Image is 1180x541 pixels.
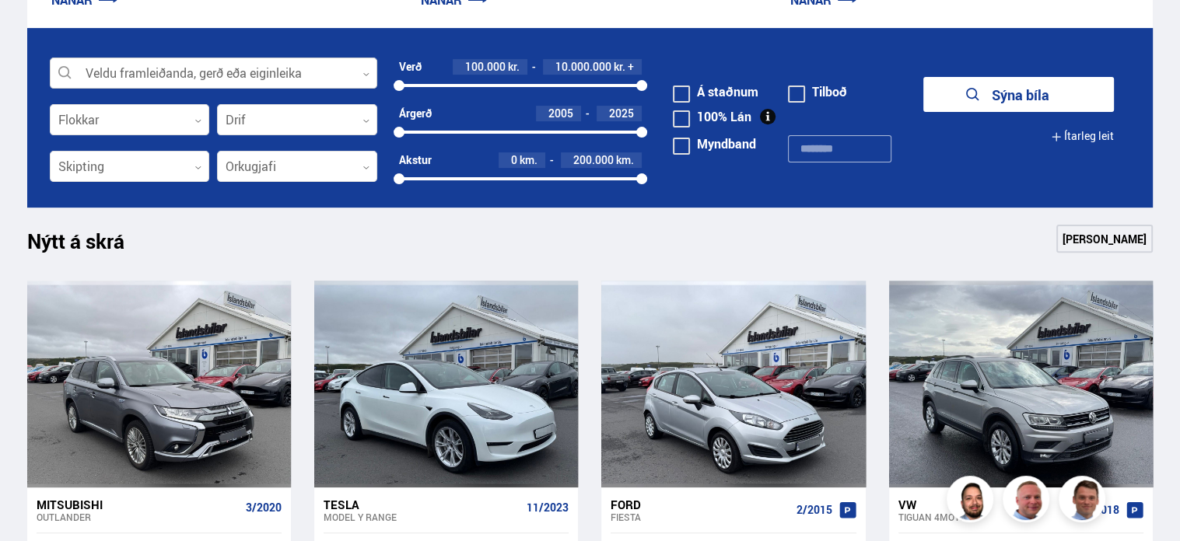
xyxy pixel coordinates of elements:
[1061,478,1108,525] img: FbJEzSuNWCJXmdc-.webp
[12,6,59,53] button: Opna LiveChat spjallviðmót
[399,107,432,120] div: Árgerð
[527,501,569,514] span: 11/2023
[614,61,625,73] span: kr.
[555,59,611,74] span: 10.000.000
[324,511,520,522] div: Model Y RANGE
[548,106,573,120] span: 2005
[611,511,790,522] div: Fiesta
[797,504,832,516] span: 2/2015
[611,497,790,511] div: Ford
[898,497,1077,511] div: VW
[520,154,537,166] span: km.
[1005,478,1052,525] img: siFngHWaQ9KaOqBr.png
[465,59,506,74] span: 100.000
[246,501,282,514] span: 3/2020
[399,154,432,166] div: Akstur
[37,497,240,511] div: Mitsubishi
[673,86,758,98] label: Á staðnum
[673,138,756,150] label: Myndband
[628,61,634,73] span: +
[27,229,152,262] h1: Nýtt á skrá
[898,511,1077,522] div: Tiguan 4MOTION
[573,152,614,167] span: 200.000
[616,154,634,166] span: km.
[324,497,520,511] div: Tesla
[508,61,520,73] span: kr.
[511,152,517,167] span: 0
[949,478,996,525] img: nhp88E3Fdnt1Opn2.png
[399,61,422,73] div: Verð
[788,86,847,98] label: Tilboð
[1056,225,1153,253] a: [PERSON_NAME]
[37,511,240,522] div: Outlander
[673,110,751,123] label: 100% Lán
[1051,119,1114,154] button: Ítarleg leit
[609,106,634,120] span: 2025
[923,77,1114,112] button: Sýna bíla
